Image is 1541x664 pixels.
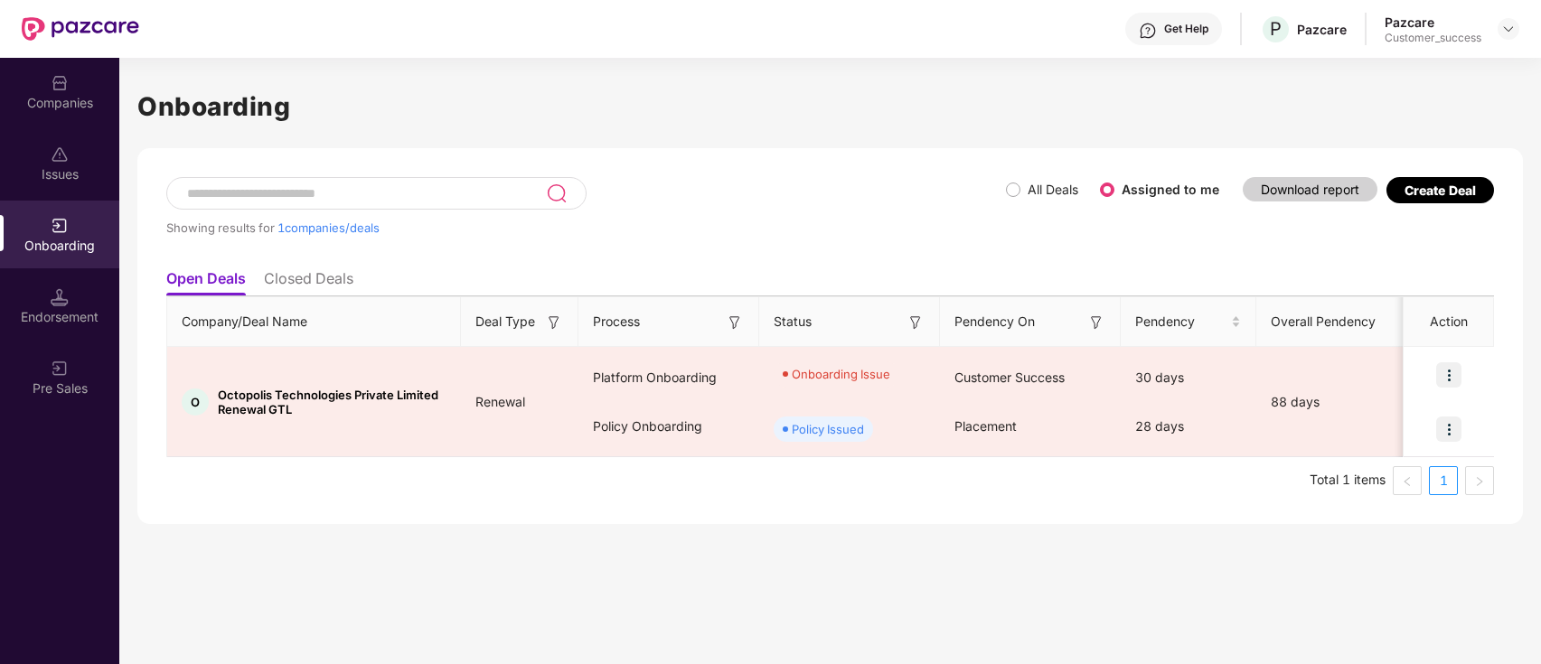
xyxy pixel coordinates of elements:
img: svg+xml;base64,PHN2ZyB3aWR0aD0iMTYiIGhlaWdodD0iMTYiIHZpZXdCb3g9IjAgMCAxNiAxNiIgZmlsbD0ibm9uZSIgeG... [545,313,563,332]
li: Closed Deals [264,269,353,295]
img: svg+xml;base64,PHN2ZyBpZD0iQ29tcGFuaWVzIiB4bWxucz0iaHR0cDovL3d3dy53My5vcmcvMjAwMC9zdmciIHdpZHRoPS... [51,74,69,92]
span: left [1402,476,1413,487]
th: Company/Deal Name [167,297,461,347]
li: Total 1 items [1310,466,1386,495]
img: svg+xml;base64,PHN2ZyB3aWR0aD0iMjAiIGhlaWdodD0iMjAiIHZpZXdCb3g9IjAgMCAyMCAyMCIgZmlsbD0ibm9uZSIgeG... [51,217,69,235]
img: svg+xml;base64,PHN2ZyB3aWR0aD0iMTYiIGhlaWdodD0iMTYiIHZpZXdCb3g9IjAgMCAxNiAxNiIgZmlsbD0ibm9uZSIgeG... [726,313,744,332]
span: Octopolis Technologies Private Limited Renewal GTL [218,388,446,416]
button: left [1393,466,1422,495]
span: P [1270,18,1282,40]
span: Placement [954,418,1017,434]
img: icon [1436,416,1461,442]
div: 88 days [1256,392,1410,412]
span: Pendency On [954,312,1035,332]
div: Pazcare [1385,14,1481,31]
label: All Deals [1028,182,1078,197]
li: Open Deals [166,269,246,295]
button: Download report [1243,177,1377,201]
div: Policy Onboarding [578,402,759,451]
img: svg+xml;base64,PHN2ZyBpZD0iRHJvcGRvd24tMzJ4MzIiIHhtbG5zPSJodHRwOi8vd3d3LnczLm9yZy8yMDAwL3N2ZyIgd2... [1501,22,1516,36]
img: New Pazcare Logo [22,17,139,41]
label: Assigned to me [1122,182,1219,197]
img: svg+xml;base64,PHN2ZyB3aWR0aD0iMjQiIGhlaWdodD0iMjUiIHZpZXdCb3g9IjAgMCAyNCAyNSIgZmlsbD0ibm9uZSIgeG... [546,182,567,204]
div: 30 days [1121,353,1256,402]
div: Platform Onboarding [578,353,759,402]
img: svg+xml;base64,PHN2ZyB3aWR0aD0iMTQuNSIgaGVpZ2h0PSIxNC41IiB2aWV3Qm94PSIwIDAgMTYgMTYiIGZpbGw9Im5vbm... [51,288,69,306]
div: Pazcare [1297,21,1347,38]
th: Action [1404,297,1494,347]
span: Renewal [461,394,540,409]
th: Pendency [1121,297,1256,347]
img: svg+xml;base64,PHN2ZyBpZD0iSGVscC0zMngzMiIgeG1sbnM9Imh0dHA6Ly93d3cudzMub3JnLzIwMDAvc3ZnIiB3aWR0aD... [1139,22,1157,40]
div: Showing results for [166,220,1006,235]
span: 1 companies/deals [277,220,380,235]
a: 1 [1430,467,1457,494]
img: svg+xml;base64,PHN2ZyB3aWR0aD0iMTYiIGhlaWdodD0iMTYiIHZpZXdCb3g9IjAgMCAxNiAxNiIgZmlsbD0ibm9uZSIgeG... [907,313,925,332]
div: Get Help [1164,22,1208,36]
div: O [182,388,209,416]
img: svg+xml;base64,PHN2ZyB3aWR0aD0iMTYiIGhlaWdodD0iMTYiIHZpZXdCb3g9IjAgMCAxNiAxNiIgZmlsbD0ibm9uZSIgeG... [1087,313,1105,332]
span: Customer Success [954,369,1065,385]
li: 1 [1429,466,1458,495]
div: Policy Issued [792,420,864,438]
div: Onboarding Issue [792,365,890,383]
span: Pendency [1135,312,1227,332]
span: right [1474,476,1485,487]
div: 28 days [1121,402,1256,451]
li: Next Page [1465,466,1494,495]
li: Previous Page [1393,466,1422,495]
span: Deal Type [475,312,535,332]
span: Process [593,312,640,332]
h1: Onboarding [137,87,1523,126]
span: Status [774,312,812,332]
th: Overall Pendency [1256,297,1410,347]
img: svg+xml;base64,PHN2ZyBpZD0iSXNzdWVzX2Rpc2FibGVkIiB4bWxucz0iaHR0cDovL3d3dy53My5vcmcvMjAwMC9zdmciIH... [51,145,69,164]
div: Customer_success [1385,31,1481,45]
div: Create Deal [1405,182,1476,198]
button: right [1465,466,1494,495]
img: icon [1436,362,1461,388]
img: svg+xml;base64,PHN2ZyB3aWR0aD0iMjAiIGhlaWdodD0iMjAiIHZpZXdCb3g9IjAgMCAyMCAyMCIgZmlsbD0ibm9uZSIgeG... [51,360,69,378]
